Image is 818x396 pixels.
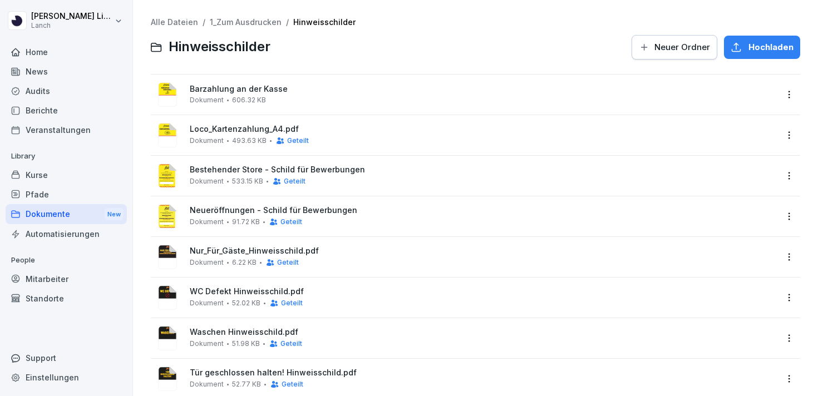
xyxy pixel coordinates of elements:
span: / [286,18,289,27]
span: Hinweisschilder [169,39,270,55]
span: Waschen Hinweisschild.pdf [190,328,777,337]
a: Einstellungen [6,368,127,387]
button: Hochladen [724,36,800,59]
span: Barzahlung an der Kasse [190,85,777,94]
a: 1_Zum Ausdrucken [210,17,282,27]
span: Dokument [190,137,224,145]
button: Neuer Ordner [632,35,717,60]
span: 91.72 KB [232,218,260,226]
div: Dokumente [6,204,127,225]
a: Berichte [6,101,127,120]
a: Pfade [6,185,127,204]
span: 52.77 KB [232,380,261,388]
a: Kurse [6,165,127,185]
span: 51.98 KB [232,340,260,348]
p: Lanch [31,22,112,29]
span: 493.63 KB [232,137,267,145]
a: Mitarbeiter [6,269,127,289]
span: Geteilt [280,340,302,348]
span: 533.15 KB [232,177,263,185]
span: Geteilt [281,299,303,307]
p: Library [6,147,127,165]
span: Dokument [190,380,224,388]
a: News [6,62,127,81]
span: Geteilt [284,177,305,185]
span: Dokument [190,218,224,226]
span: Tür geschlossen halten! Hinweisschild.pdf [190,368,777,378]
span: Nur_Für_Gäste_Hinweisschild.pdf [190,246,777,256]
span: Dokument [190,259,224,266]
span: Dokument [190,177,224,185]
a: DokumenteNew [6,204,127,225]
span: Geteilt [282,380,303,388]
a: Home [6,42,127,62]
p: [PERSON_NAME] Liebhold [31,12,112,21]
span: 6.22 KB [232,259,257,266]
span: Geteilt [280,218,302,226]
span: WC Defekt Hinweisschild.pdf [190,287,777,296]
div: Support [6,348,127,368]
a: Standorte [6,289,127,308]
span: 606.32 KB [232,96,266,104]
span: 52.02 KB [232,299,260,307]
span: Neuer Ordner [654,41,710,53]
span: Geteilt [287,137,309,145]
div: New [105,208,124,221]
a: Automatisierungen [6,224,127,244]
span: / [203,18,205,27]
span: Bestehender Store - Schild für Bewerbungen [190,165,777,175]
span: Dokument [190,340,224,348]
span: Dokument [190,96,224,104]
span: Hochladen [748,41,794,53]
a: Audits [6,81,127,101]
span: Dokument [190,299,224,307]
span: Neueröffnungen - Schild für Bewerbungen [190,206,777,215]
a: Hinweisschilder [293,17,356,27]
p: People [6,251,127,269]
span: Loco_Kartenzahlung_A4.pdf [190,125,777,134]
span: Geteilt [277,259,299,266]
a: Alle Dateien [151,17,198,27]
a: Veranstaltungen [6,120,127,140]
